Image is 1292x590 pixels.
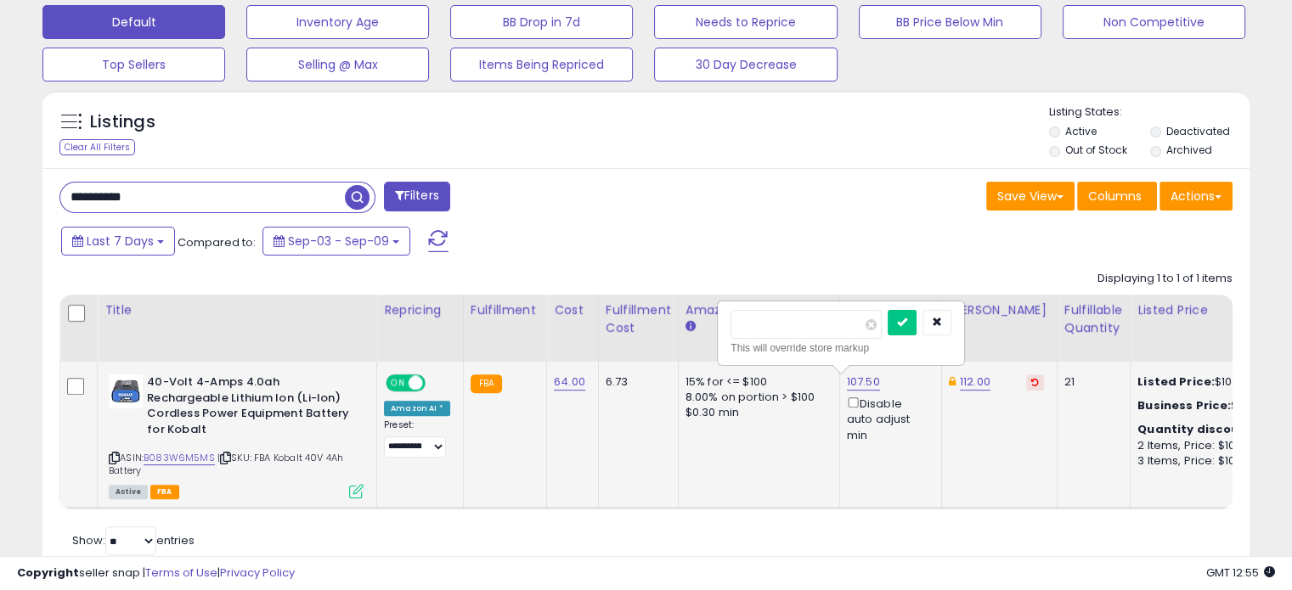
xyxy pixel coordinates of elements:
div: This will override store markup [731,340,951,357]
div: Cost [554,301,591,319]
button: Sep-03 - Sep-09 [262,227,410,256]
p: Listing States: [1049,104,1250,121]
div: ASIN: [109,374,364,497]
label: Out of Stock [1065,143,1127,157]
strong: Copyright [17,565,79,581]
div: Listed Price [1137,301,1284,319]
h5: Listings [90,110,155,134]
div: Amazon Fees [685,301,832,319]
span: Last 7 Days [87,233,154,250]
button: Non Competitive [1063,5,1245,39]
span: All listings currently available for purchase on Amazon [109,485,148,499]
button: Filters [384,182,450,211]
div: $108.5 [1137,398,1278,413]
button: Items Being Repriced [450,48,633,81]
div: 21 [1064,374,1117,390]
div: 3 Items, Price: $105 [1137,453,1278,469]
div: $0.30 min [685,405,827,420]
button: Save View [986,182,1075,211]
div: Displaying 1 to 1 of 1 items [1097,271,1233,287]
div: 6.73 [606,374,665,390]
div: Fulfillment [471,301,539,319]
label: Deactivated [1165,124,1229,138]
span: Compared to: [178,234,256,250]
div: Title [104,301,370,319]
div: Amazon AI * [384,401,450,416]
div: Preset: [384,419,450,458]
a: 112.00 [960,374,990,391]
div: 2 Items, Price: $106 [1137,438,1278,453]
div: 15% for <= $100 [685,374,827,390]
label: Active [1065,124,1097,138]
div: Repricing [384,301,456,319]
span: Show: entries [72,532,195,548]
small: FBA [471,374,502,393]
b: Business Price: [1137,397,1231,413]
button: Last 7 Days [61,227,175,256]
button: BB Drop in 7d [450,5,633,39]
b: Listed Price: [1137,374,1215,390]
img: 41cy94t6SDL._SL40_.jpg [109,374,143,408]
div: : [1137,422,1278,437]
a: Terms of Use [145,565,217,581]
div: Fulfillment Cost [606,301,671,337]
span: OFF [423,376,450,391]
span: Sep-03 - Sep-09 [288,233,389,250]
button: Default [42,5,225,39]
span: | SKU: FBA Kobalt 40V 4Ah Battery [109,451,343,476]
span: ON [387,376,409,391]
label: Archived [1165,143,1211,157]
button: Top Sellers [42,48,225,81]
div: $109.73 [1137,374,1278,390]
div: Disable auto adjust min [847,394,928,443]
span: 2025-09-17 12:55 GMT [1206,565,1275,581]
button: Selling @ Max [246,48,429,81]
button: Columns [1077,182,1157,211]
div: Clear All Filters [59,139,135,155]
button: BB Price Below Min [859,5,1041,39]
small: Amazon Fees. [685,319,696,334]
div: 8.00% on portion > $100 [685,390,827,405]
div: Fulfillable Quantity [1064,301,1123,337]
div: seller snap | | [17,565,295,582]
b: 40-Volt 4-Amps 4.0ah Rechargeable Lithium Ion (Li-Ion) Cordless Power Equipment Battery for Kobalt [147,374,353,441]
button: Needs to Reprice [654,5,837,39]
span: Columns [1088,188,1142,205]
b: Quantity discounts [1137,421,1260,437]
button: 30 Day Decrease [654,48,837,81]
a: B083W6M5MS [144,451,215,465]
a: 107.50 [847,374,880,391]
a: Privacy Policy [220,565,295,581]
button: Inventory Age [246,5,429,39]
div: [PERSON_NAME] [949,301,1050,319]
button: Actions [1159,182,1233,211]
span: FBA [150,485,179,499]
a: 64.00 [554,374,585,391]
